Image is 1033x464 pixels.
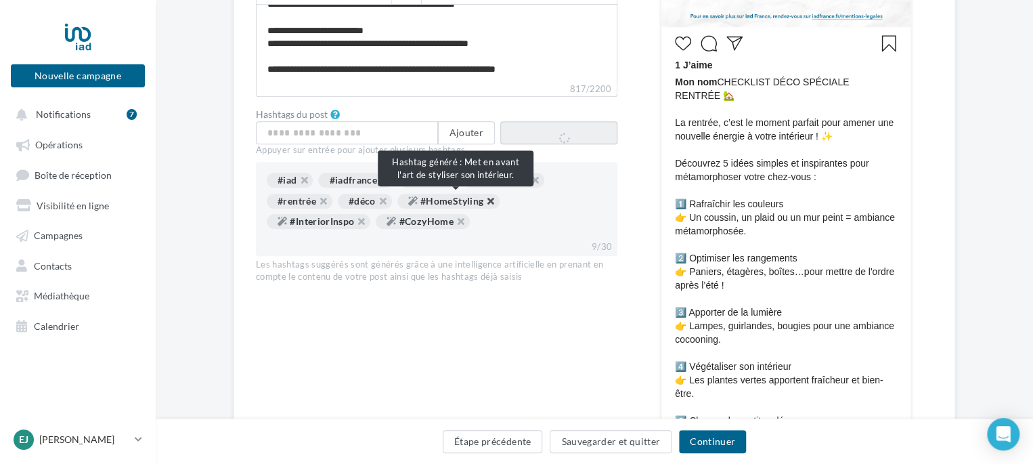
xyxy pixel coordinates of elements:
[34,320,79,331] span: Calendrier
[8,222,148,247] a: Campagnes
[256,259,617,283] div: Les hashtags suggérés sont générés grâce à une intelligence artificielle en prenant en compte le ...
[11,64,145,87] button: Nouvelle campagne
[586,238,617,256] div: 9/30
[34,259,72,271] span: Contacts
[338,194,392,209] div: #déco
[8,162,148,187] a: Boîte de réception
[987,418,1019,450] div: Open Intercom Messenger
[19,433,28,446] span: EJ
[8,313,148,337] a: Calendrier
[675,77,717,87] span: Mon nom
[267,194,332,209] div: #rentrée
[701,35,717,51] svg: Commenter
[438,121,495,144] button: Ajouter
[397,194,500,209] div: #HomeStyling
[8,282,148,307] a: Médiathèque
[318,173,393,188] div: #iadfrance
[376,214,470,229] div: #CozyHome
[256,144,617,156] div: Appuyer sur entrée pour ajouter plusieurs hashtags
[34,290,89,301] span: Médiathèque
[8,102,142,126] button: Notifications 7
[8,131,148,156] a: Opérations
[679,430,746,453] button: Continuer
[37,199,109,211] span: Visibilité en ligne
[127,109,137,120] div: 7
[378,150,533,186] div: Hashtag généré : Met en avant l'art de styliser son intérieur.
[8,253,148,277] a: Contacts
[11,427,145,452] a: EJ [PERSON_NAME]
[881,35,897,51] svg: Enregistrer
[256,110,328,119] label: Hashtags du post
[726,35,743,51] svg: Partager la publication
[675,35,691,51] svg: J’aime
[8,192,148,217] a: Visibilité en ligne
[35,139,83,150] span: Opérations
[36,108,91,120] span: Notifications
[267,214,370,229] div: #InteriorInspo
[35,169,112,180] span: Boîte de réception
[267,173,313,188] div: #iad
[256,82,617,97] label: 817/2200
[443,430,543,453] button: Étape précédente
[550,430,672,453] button: Sauvegarder et quitter
[675,58,897,75] div: 1 J’aime
[39,433,129,446] p: [PERSON_NAME]
[34,230,83,241] span: Campagnes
